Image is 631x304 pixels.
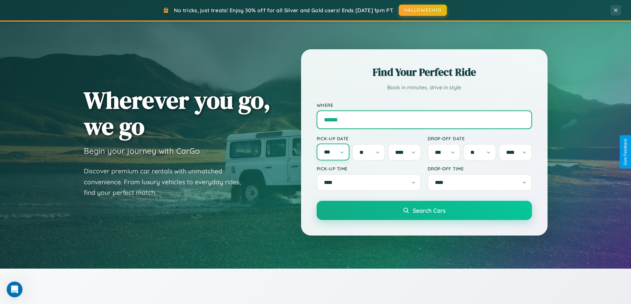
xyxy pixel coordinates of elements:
[84,146,200,156] h3: Begin your journey with CarGo
[428,166,532,171] label: Drop-off Time
[174,7,394,14] span: No tricks, just treats! Enjoy 30% off for all Silver and Gold users! Ends [DATE] 1pm PT.
[317,102,532,108] label: Where
[623,139,628,165] div: Give Feedback
[84,87,271,139] h1: Wherever you go, we go
[84,166,249,198] p: Discover premium car rentals with unmatched convenience. From luxury vehicles to everyday rides, ...
[317,201,532,220] button: Search Cars
[399,5,447,16] button: HALLOWEEN30
[317,83,532,92] p: Book in minutes, drive in style
[317,65,532,79] h2: Find Your Perfect Ride
[428,136,532,141] label: Drop-off Date
[7,282,23,297] iframe: Intercom live chat
[413,207,446,214] span: Search Cars
[317,136,421,141] label: Pick-up Date
[317,166,421,171] label: Pick-up Time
